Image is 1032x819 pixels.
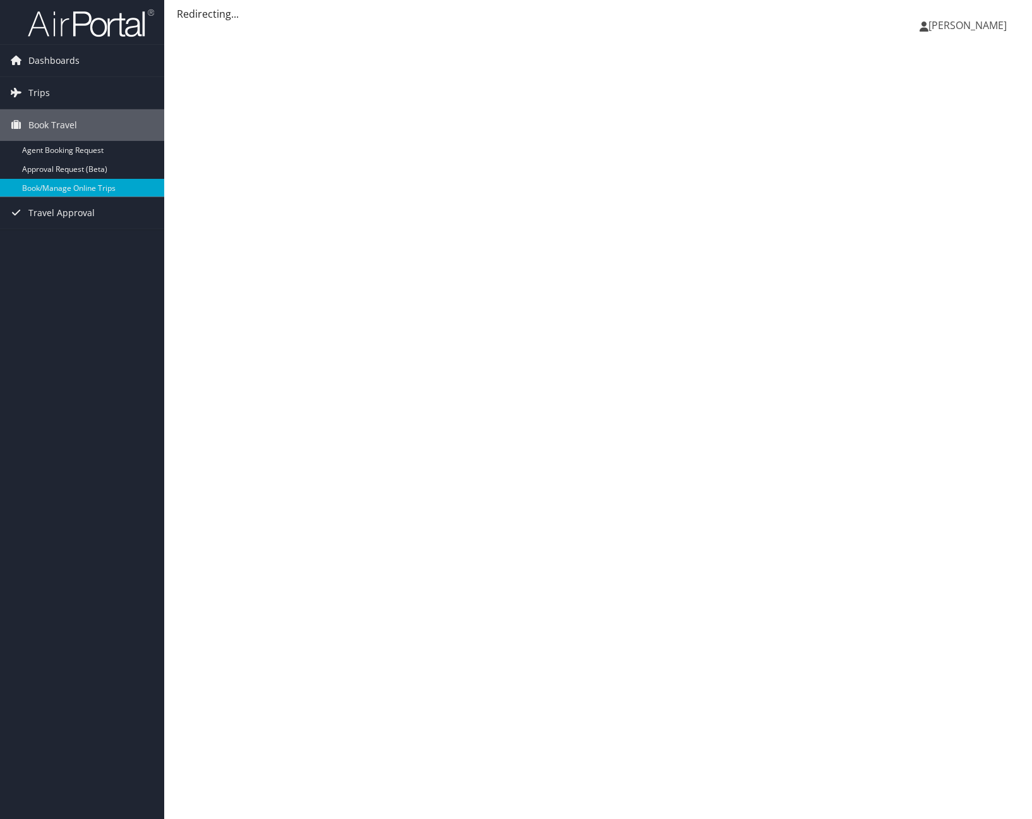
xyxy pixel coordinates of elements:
[28,45,80,76] span: Dashboards
[928,18,1007,32] span: [PERSON_NAME]
[920,6,1019,44] a: [PERSON_NAME]
[177,6,1019,21] div: Redirecting...
[28,77,50,109] span: Trips
[28,8,154,38] img: airportal-logo.png
[28,109,77,141] span: Book Travel
[28,197,95,229] span: Travel Approval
